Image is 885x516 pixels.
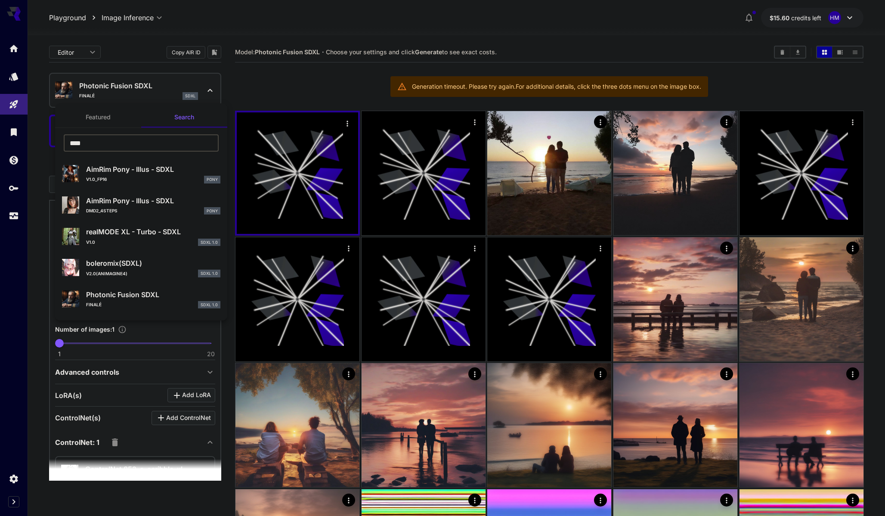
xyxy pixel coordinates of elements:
[62,223,220,249] div: realMODE XL - Turbo - SDXLv1.0SDXL 1.0
[86,270,127,277] p: v2.0(animagine4)
[201,239,218,246] p: SDXL 1.0
[55,107,141,127] button: Featured
[201,302,218,308] p: SDXL 1.0
[62,161,220,187] div: AimRim Pony - Illus - SDXLv1.0_FP16Pony
[141,107,227,127] button: Search
[62,255,220,281] div: boleromix(SDXL)v2.0(animagine4)SDXL 1.0
[86,289,220,300] p: Photonic Fusion SDXL
[86,302,102,308] p: Finalé
[86,164,220,174] p: AimRim Pony - Illus - SDXL
[86,208,118,214] p: DMD2_4Steps
[207,208,218,214] p: Pony
[86,176,107,183] p: v1.0_FP16
[86,239,95,246] p: v1.0
[86,227,220,237] p: realMODE XL - Turbo - SDXL
[62,192,220,218] div: AimRim Pony - Illus - SDXLDMD2_4StepsPony
[207,177,218,183] p: Pony
[86,196,220,206] p: AimRim Pony - Illus - SDXL
[201,270,218,277] p: SDXL 1.0
[62,286,220,312] div: Photonic Fusion SDXLFinaléSDXL 1.0
[86,258,220,268] p: boleromix(SDXL)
